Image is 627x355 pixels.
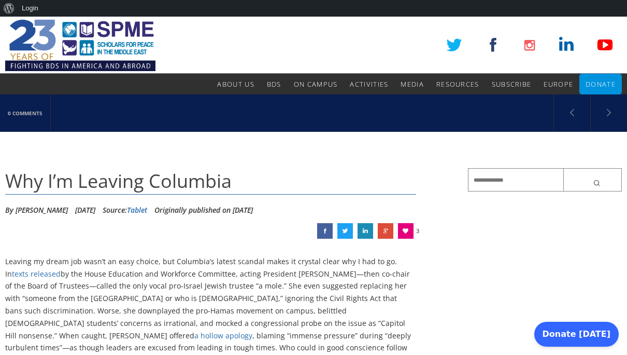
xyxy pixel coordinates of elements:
[75,202,95,218] li: [DATE]
[586,79,616,89] span: Donate
[492,74,532,94] a: Subscribe
[267,79,281,89] span: BDS
[127,205,147,215] a: Tablet
[378,223,393,239] a: Why I’m Leaving Columbia
[401,74,424,94] a: Media
[416,223,419,239] span: 3
[337,223,353,239] a: Why I’m Leaving Columbia
[350,74,388,94] a: Activities
[586,74,616,94] a: Donate
[103,202,147,218] div: Source:
[267,74,281,94] a: BDS
[12,269,61,279] a: texts released
[5,17,155,74] img: SPME
[194,331,252,340] a: a hollow apology
[350,79,388,89] span: Activities
[436,74,479,94] a: Resources
[294,79,338,89] span: On Campus
[401,79,424,89] span: Media
[492,79,532,89] span: Subscribe
[544,74,573,94] a: Europe
[5,202,68,218] li: By [PERSON_NAME]
[217,74,254,94] a: About Us
[154,202,253,218] li: Originally published on [DATE]
[317,223,333,239] a: Why I’m Leaving Columbia
[358,223,373,239] a: Why I’m Leaving Columbia
[544,79,573,89] span: Europe
[5,168,232,194] span: Why I’m Leaving Columbia
[217,79,254,89] span: About Us
[294,74,338,94] a: On Campus
[436,79,479,89] span: Resources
